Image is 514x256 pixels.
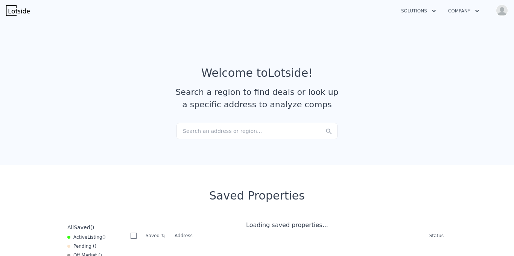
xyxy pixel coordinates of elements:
[442,4,485,18] button: Company
[173,86,341,111] div: Search a region to find deals or look up a specific address to analyze comps
[395,4,442,18] button: Solutions
[67,243,96,249] div: Pending ( )
[74,224,90,230] span: Saved
[143,230,172,242] th: Saved
[128,221,447,230] div: Loading saved properties...
[201,66,313,80] div: Welcome to Lotside !
[67,224,94,231] div: All ( )
[73,234,106,240] span: Active ( )
[6,5,30,16] img: Lotside
[426,230,447,242] th: Status
[172,230,426,242] th: Address
[64,189,450,203] div: Saved Properties
[176,123,338,139] div: Search an address or region...
[87,235,102,240] span: Listing
[496,5,508,17] img: avatar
